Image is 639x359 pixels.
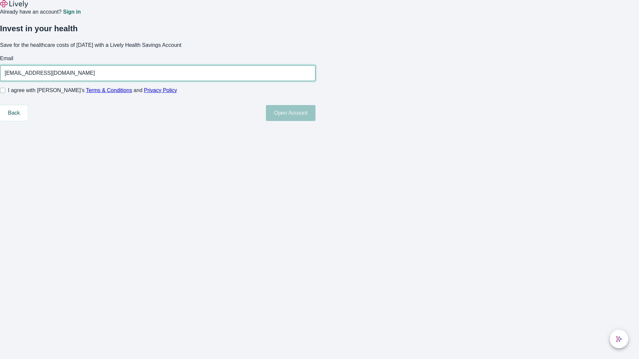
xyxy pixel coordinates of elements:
[8,86,177,94] span: I agree with [PERSON_NAME]’s and
[610,330,628,348] button: chat
[86,87,132,93] a: Terms & Conditions
[144,87,177,93] a: Privacy Policy
[616,336,622,342] svg: Lively AI Assistant
[63,9,81,15] a: Sign in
